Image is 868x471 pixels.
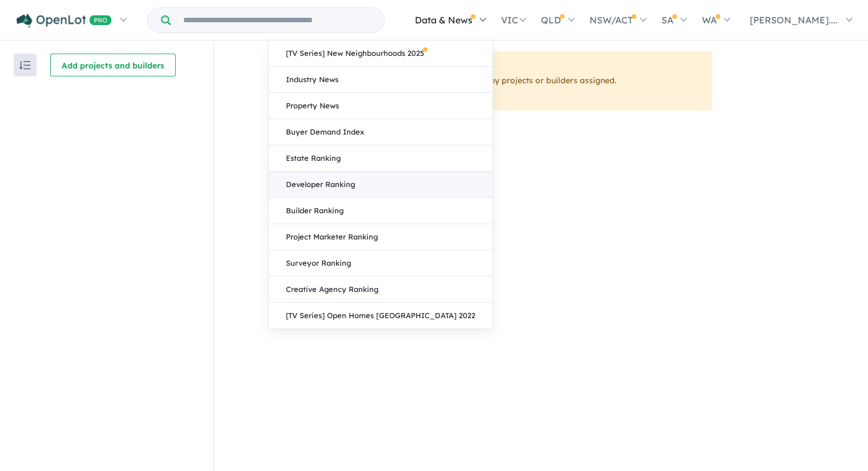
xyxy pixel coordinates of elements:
[269,145,492,172] a: Estate Ranking
[269,224,492,250] a: Project Marketer Ranking
[17,14,112,28] img: Openlot PRO Logo White
[269,277,492,303] a: Creative Agency Ranking
[370,51,712,111] div: You don't currently have any projects or builders assigned.
[173,8,382,33] input: Try estate name, suburb, builder or developer
[269,119,492,145] a: Buyer Demand Index
[19,61,31,70] img: sort.svg
[269,172,492,198] a: Developer Ranking
[269,93,492,119] a: Property News
[269,40,492,67] a: [TV Series] New Neighbourhoods 2025
[750,14,838,26] span: [PERSON_NAME]....
[269,303,492,328] a: [TV Series] Open Homes [GEOGRAPHIC_DATA] 2022
[269,198,492,224] a: Builder Ranking
[269,250,492,277] a: Surveyor Ranking
[50,54,176,76] button: Add projects and builders
[269,67,492,93] a: Industry News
